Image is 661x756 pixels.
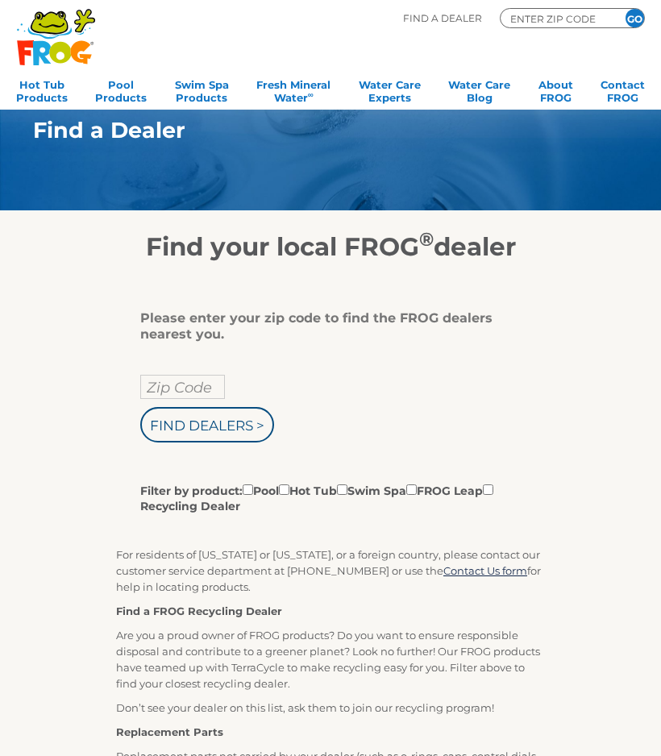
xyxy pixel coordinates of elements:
a: Swim SpaProducts [175,73,229,106]
a: Fresh MineralWater∞ [256,73,330,106]
h2: Find your local FROG dealer [9,231,652,262]
a: Water CareExperts [359,73,421,106]
input: Zip Code Form [509,11,605,26]
p: For residents of [US_STATE] or [US_STATE], or a foreign country, please contact our customer serv... [116,546,545,595]
sup: ® [419,227,434,251]
a: Hot TubProducts [16,73,68,106]
input: Filter by product:PoolHot TubSwim SpaFROG LeapRecycling Dealer [279,484,289,495]
p: Are you a proud owner of FROG products? Do you want to ensure responsible disposal and contribute... [116,627,545,692]
p: Find A Dealer [403,8,482,28]
h1: Find a Dealer [33,118,588,143]
p: Don’t see your dealer on this list, ask them to join our recycling program! [116,700,545,716]
strong: Find a FROG Recycling Dealer [116,604,282,617]
a: PoolProducts [95,73,147,106]
a: Contact Us form [443,564,527,577]
div: Please enter your zip code to find the FROG dealers nearest you. [140,310,509,343]
strong: Replacement Parts [116,725,223,738]
input: Filter by product:PoolHot TubSwim SpaFROG LeapRecycling Dealer [483,484,493,495]
a: AboutFROG [538,73,573,106]
input: Filter by product:PoolHot TubSwim SpaFROG LeapRecycling Dealer [406,484,417,495]
input: Filter by product:PoolHot TubSwim SpaFROG LeapRecycling Dealer [243,484,253,495]
label: Filter by product: Pool Hot Tub Swim Spa FROG Leap Recycling Dealer [140,481,509,514]
input: Find Dealers > [140,407,274,442]
sup: ∞ [308,90,314,99]
a: Water CareBlog [448,73,510,106]
a: ContactFROG [601,73,645,106]
input: GO [626,9,644,27]
input: Filter by product:PoolHot TubSwim SpaFROG LeapRecycling Dealer [337,484,347,495]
